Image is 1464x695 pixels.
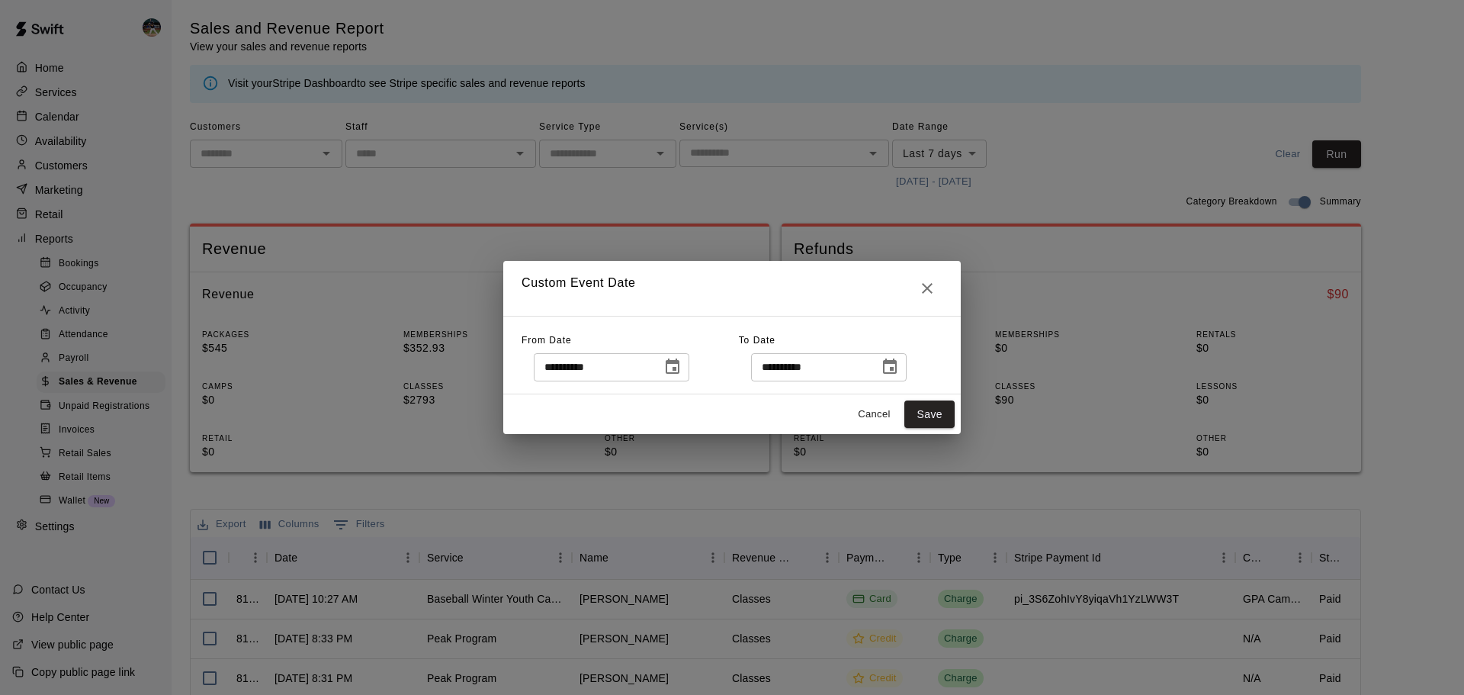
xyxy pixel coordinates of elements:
[912,273,942,304] button: Close
[904,401,955,429] button: Save
[503,261,961,316] h2: Custom Event Date
[522,335,572,346] span: From Date
[875,352,905,382] button: Choose date, selected date is Sep 12, 2025
[657,352,688,382] button: Choose date, selected date is Sep 5, 2025
[739,335,775,346] span: To Date
[849,403,898,426] button: Cancel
